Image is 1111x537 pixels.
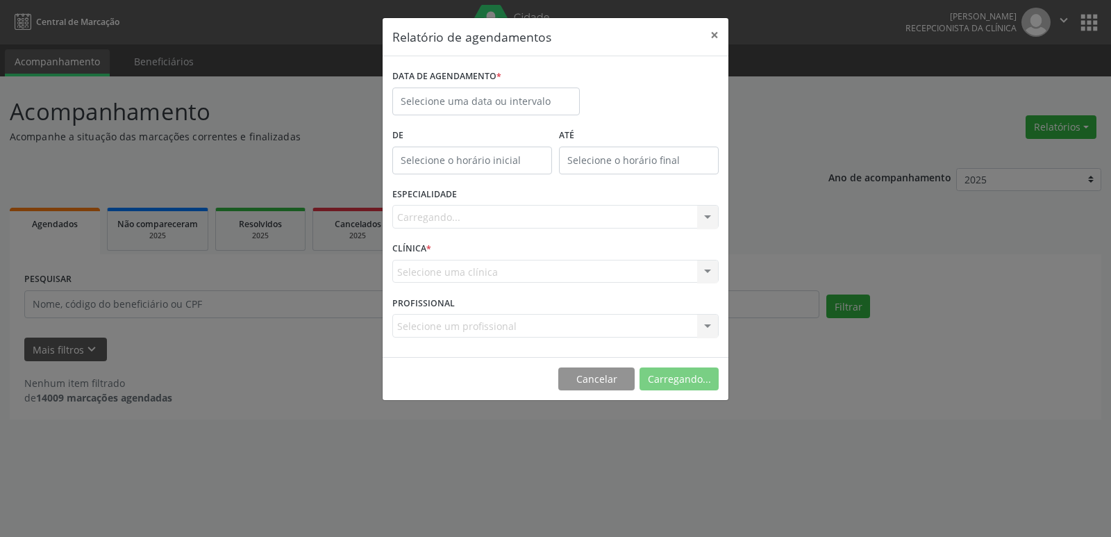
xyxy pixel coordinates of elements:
label: ESPECIALIDADE [392,184,457,206]
label: De [392,125,552,147]
button: Close [701,18,728,52]
label: ATÉ [559,125,719,147]
input: Selecione o horário final [559,147,719,174]
h5: Relatório de agendamentos [392,28,551,46]
input: Selecione o horário inicial [392,147,552,174]
label: CLÍNICA [392,238,431,260]
input: Selecione uma data ou intervalo [392,88,580,115]
label: PROFISSIONAL [392,292,455,314]
button: Cancelar [558,367,635,391]
button: Carregando... [640,367,719,391]
label: DATA DE AGENDAMENTO [392,66,501,88]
